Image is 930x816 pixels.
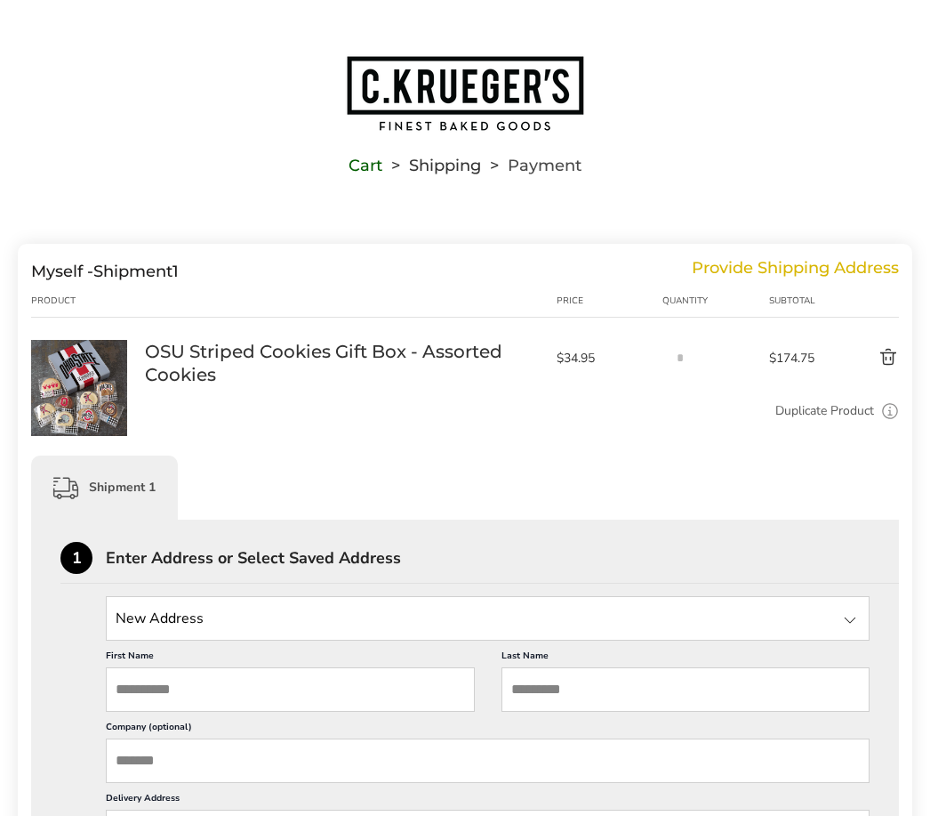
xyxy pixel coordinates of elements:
span: 1 [172,262,179,281]
img: C.KRUEGER'S [345,54,585,133]
a: Go to home page [18,54,912,133]
input: First Name [106,667,475,712]
img: OSU Striped Cookies Gift Box - Assorted Cookies [31,340,127,436]
div: Price [557,294,662,308]
input: Quantity input [662,340,698,376]
input: Company [106,739,870,783]
input: State [106,596,870,641]
div: Shipment [31,262,179,281]
div: 1 [60,542,92,574]
label: Delivery Address [106,792,870,810]
button: Delete product [828,347,899,368]
label: Last Name [501,650,870,667]
input: Last Name [501,667,870,712]
div: Provide Shipping Address [692,262,899,281]
div: Shipment 1 [31,456,178,520]
div: Enter Address or Select Saved Address [106,550,899,566]
span: $174.75 [769,350,828,367]
div: Product [31,294,145,308]
a: Cart [349,159,382,172]
label: Company (optional) [106,721,870,739]
label: First Name [106,650,475,667]
a: OSU Striped Cookies Gift Box - Assorted Cookies [145,340,539,386]
li: Shipping [382,159,481,172]
span: Myself - [31,262,93,281]
div: Quantity [662,294,769,308]
a: Duplicate Product [775,401,874,421]
span: Payment [508,159,581,172]
a: OSU Striped Cookies Gift Box - Assorted Cookies [31,339,127,356]
span: $34.95 [557,350,653,367]
div: Subtotal [769,294,828,308]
